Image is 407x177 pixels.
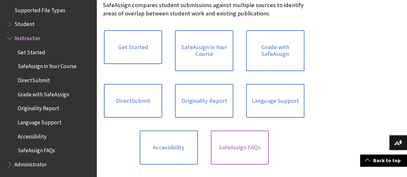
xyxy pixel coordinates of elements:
[18,103,59,112] span: Originality Report
[14,19,34,28] span: Student
[14,33,41,41] span: Instructor
[246,30,304,71] a: Grade with SafeAssign
[14,159,47,168] span: Administrator
[18,75,50,84] span: DirectSubmit
[175,84,233,118] a: Originality Report
[246,84,304,118] a: Language Support
[18,117,61,126] span: Language Support
[175,30,233,71] a: SafeAssign in Your Course
[211,130,269,164] a: SafeAssign FAQs
[18,47,45,56] span: Get Started
[18,61,76,70] span: SafeAssign in Your Course
[14,5,65,13] span: Supported File Types
[18,145,55,154] span: SafeAssign FAQs
[18,89,69,98] span: Grade with SafeAssign
[140,130,198,164] a: Accessibility
[104,30,162,64] a: Get Started
[104,84,162,118] a: DirectSubmit
[360,155,407,166] a: Back to top
[18,131,47,140] span: Accessibility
